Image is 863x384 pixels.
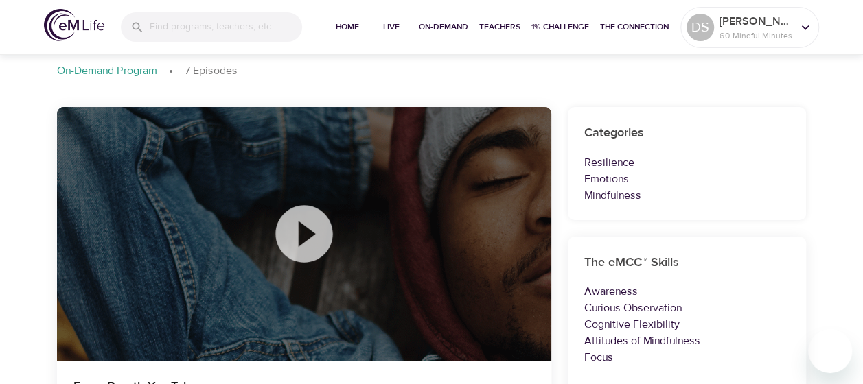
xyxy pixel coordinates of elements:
p: Mindfulness [584,187,790,204]
p: Curious Observation [584,300,790,316]
span: Home [331,20,364,34]
iframe: Button to launch messaging window [808,329,852,373]
p: [PERSON_NAME] [720,13,792,29]
p: 7 Episodes [185,63,238,79]
input: Find programs, teachers, etc... [150,12,302,42]
span: The Connection [600,20,669,34]
h6: The eMCC™ Skills [584,253,790,273]
p: 60 Mindful Minutes [720,29,792,42]
p: Attitudes of Mindfulness [584,333,790,349]
p: Resilience [584,154,790,171]
img: logo [44,9,104,41]
p: Cognitive Flexibility [584,316,790,333]
p: Focus [584,349,790,365]
span: Teachers [479,20,520,34]
span: 1% Challenge [531,20,589,34]
p: Emotions [584,171,790,187]
p: On-Demand Program [57,63,157,79]
p: Awareness [584,283,790,300]
nav: breadcrumb [57,63,807,80]
span: On-Demand [419,20,468,34]
h6: Categories [584,123,790,143]
span: Live [375,20,408,34]
div: DS [687,14,714,41]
